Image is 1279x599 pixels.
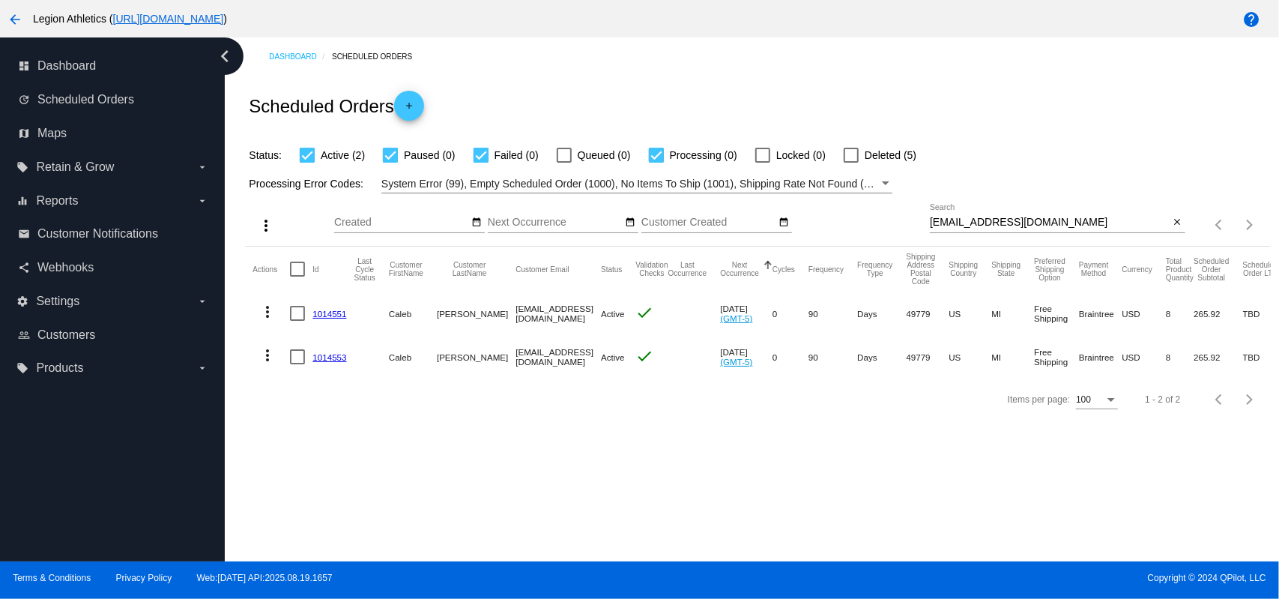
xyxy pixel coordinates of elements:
[991,292,1034,335] mat-cell: MI
[1034,335,1079,379] mat-cell: Free Shipping
[1205,210,1235,240] button: Previous page
[321,146,365,164] span: Active (2)
[13,573,91,583] a: Terms & Conditions
[1076,395,1118,406] mat-select: Items per page:
[1079,261,1108,277] button: Change sorting for PaymentMethod.Type
[37,93,134,106] span: Scheduled Orders
[1122,265,1152,274] button: Change sorting for CurrencyIso
[37,328,95,342] span: Customers
[116,573,172,583] a: Privacy Policy
[16,161,28,173] i: local_offer
[36,160,114,174] span: Retain & Grow
[772,265,795,274] button: Change sorting for Cycles
[437,292,515,335] mat-cell: [PERSON_NAME]
[381,175,892,193] mat-select: Filter by Processing Error Codes
[1166,335,1194,379] mat-cell: 8
[18,94,30,106] i: update
[269,45,332,68] a: Dashboard
[1170,215,1185,231] button: Clear
[930,217,1170,229] input: Search
[720,292,772,335] mat-cell: [DATE]
[37,127,67,140] span: Maps
[949,261,978,277] button: Change sorting for ShippingCountry
[389,335,437,379] mat-cell: Caleb
[1034,292,1079,335] mat-cell: Free Shipping
[37,227,158,241] span: Customer Notifications
[1243,261,1278,277] button: Change sorting for LifetimeValue
[1008,394,1070,405] div: Items per page:
[857,261,892,277] button: Change sorting for FrequencyType
[18,329,30,341] i: people_outline
[1235,210,1265,240] button: Next page
[18,121,208,145] a: map Maps
[949,335,991,379] mat-cell: US
[36,295,79,308] span: Settings
[37,261,94,274] span: Webhooks
[907,253,936,286] button: Change sorting for ShippingPostcode
[1076,394,1091,405] span: 100
[720,261,759,277] button: Change sorting for NextOccurrenceUtc
[515,335,601,379] mat-cell: [EMAIL_ADDRESS][DOMAIN_NAME]
[907,292,949,335] mat-cell: 49779
[778,217,789,229] mat-icon: date_range
[1194,257,1229,282] button: Change sorting for Subtotal
[437,335,515,379] mat-cell: [PERSON_NAME]
[625,217,635,229] mat-icon: date_range
[312,309,346,319] a: 1014551
[670,146,737,164] span: Processing (0)
[1172,217,1182,229] mat-icon: close
[197,573,333,583] a: Web:[DATE] API:2025.08.19.1657
[1079,335,1122,379] mat-cell: Braintree
[196,161,208,173] i: arrow_drop_down
[601,352,625,362] span: Active
[515,292,601,335] mat-cell: [EMAIL_ADDRESS][DOMAIN_NAME]
[18,256,208,280] a: share Webhooks
[1034,257,1065,282] button: Change sorting for PreferredShippingOption
[1242,10,1260,28] mat-icon: help
[1079,292,1122,335] mat-cell: Braintree
[18,60,30,72] i: dashboard
[18,88,208,112] a: update Scheduled Orders
[668,261,707,277] button: Change sorting for LastOccurrenceUtc
[720,335,772,379] mat-cell: [DATE]
[33,13,227,25] span: Legion Athletics ( )
[808,335,857,379] mat-cell: 90
[16,295,28,307] i: settings
[635,304,653,322] mat-icon: check
[907,335,949,379] mat-cell: 49779
[196,195,208,207] i: arrow_drop_down
[635,347,653,365] mat-icon: check
[991,335,1034,379] mat-cell: MI
[400,100,418,118] mat-icon: add
[1194,335,1242,379] mat-cell: 265.92
[36,194,78,208] span: Reports
[495,146,539,164] span: Failed (0)
[641,217,776,229] input: Customer Created
[1194,292,1242,335] mat-cell: 265.92
[808,292,857,335] mat-cell: 90
[601,265,622,274] button: Change sorting for Status
[404,146,455,164] span: Paused (0)
[808,265,844,274] button: Change sorting for Frequency
[258,346,276,364] mat-icon: more_vert
[1235,385,1265,415] button: Next page
[18,54,208,78] a: dashboard Dashboard
[857,335,906,379] mat-cell: Days
[472,217,483,229] mat-icon: date_range
[249,149,282,161] span: Status:
[16,362,28,374] i: local_offer
[437,261,502,277] button: Change sorting for CustomerLastName
[720,313,752,323] a: (GMT-5)
[18,323,208,347] a: people_outline Customers
[18,127,30,139] i: map
[249,91,423,121] h2: Scheduled Orders
[601,309,625,319] span: Active
[488,217,623,229] input: Next Occurrence
[196,295,208,307] i: arrow_drop_down
[249,178,363,190] span: Processing Error Codes:
[389,261,423,277] button: Change sorting for CustomerFirstName
[1122,335,1166,379] mat-cell: USD
[354,257,375,282] button: Change sorting for LastProcessingCycleId
[253,247,290,292] mat-header-cell: Actions
[1205,385,1235,415] button: Previous page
